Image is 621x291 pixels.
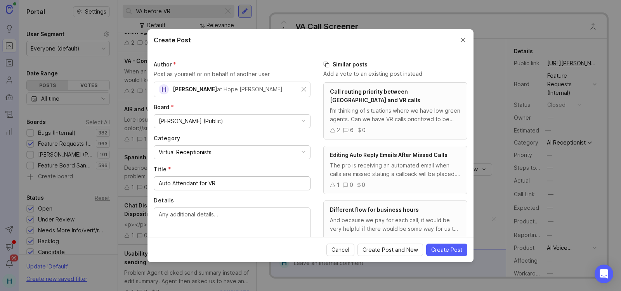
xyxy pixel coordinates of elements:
[330,206,419,213] span: Different flow for business hours
[330,216,461,233] div: And because we pay for each call, it would be very helpful if there would be some way for us to h...
[330,88,420,103] span: Call routing priority between [GEOGRAPHIC_DATA] and VR calls
[326,244,354,256] button: Cancel
[154,166,171,173] span: Title (required)
[159,148,212,157] div: Virtual Receptionists
[217,85,283,94] div: at Hope [PERSON_NAME]
[363,246,418,254] span: Create Post and New
[459,36,467,44] button: Close create post modal
[323,82,467,139] a: Call routing priority between [GEOGRAPHIC_DATA] and VR callsI’m thinking of situations where we h...
[357,244,423,256] button: Create Post and New
[323,146,467,194] a: Editing Auto Reply Emails After Missed CallsThe pro is receiving an automated email when calls ar...
[323,61,467,68] h3: Similar posts
[337,181,340,189] div: 1
[350,126,354,134] div: 6
[350,181,353,189] div: 0
[426,244,467,256] button: Create Post
[154,70,310,78] p: Post as yourself or on behalf of another user
[154,104,174,110] span: Board (required)
[331,246,349,254] span: Cancel
[330,161,461,178] div: The pro is receiving an automated email when calls are missed stating a callback will be placed. ...
[159,179,305,188] input: Short, descriptive title
[595,265,613,283] div: Open Intercom Messenger
[154,134,310,142] label: Category
[323,200,467,249] a: Different flow for business hoursAnd because we pay for each call, it would be very helpful if th...
[154,61,176,68] span: Author (required)
[363,235,373,244] div: 1.5k
[330,152,448,158] span: Editing Auto Reply Emails After Missed Calls
[154,197,310,204] label: Details
[323,70,467,78] p: Add a vote to an existing post instead
[159,117,223,125] div: [PERSON_NAME] (Public)
[350,235,354,244] div: 8
[173,86,217,92] span: [PERSON_NAME]
[362,181,365,189] div: 0
[362,126,366,134] div: 0
[337,235,340,244] div: 8
[431,246,462,254] span: Create Post
[159,84,169,94] div: H
[154,35,191,45] h2: Create Post
[330,106,461,124] div: I’m thinking of situations where we have low green agents. Can we have VR calls prioritized to be...
[337,126,340,134] div: 2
